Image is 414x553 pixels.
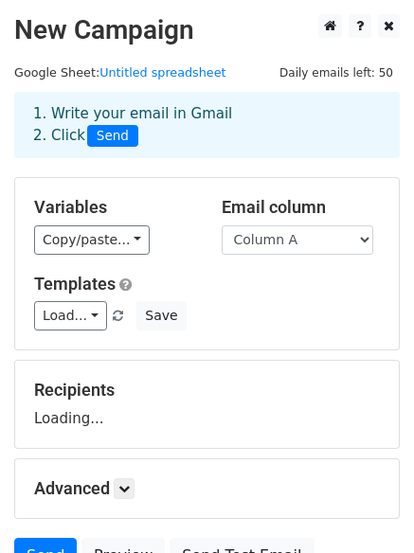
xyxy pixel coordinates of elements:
div: Loading... [34,380,380,429]
small: Google Sheet: [14,65,226,80]
a: Untitled spreadsheet [99,65,225,80]
h5: Email column [222,197,381,218]
a: Load... [34,301,107,330]
a: Daily emails left: 50 [273,65,400,80]
a: Copy/paste... [34,225,150,255]
h5: Variables [34,197,193,218]
h5: Advanced [34,478,380,499]
button: Save [136,301,186,330]
span: Send [87,125,138,148]
h2: New Campaign [14,14,400,46]
span: Daily emails left: 50 [273,62,400,83]
div: 1. Write your email in Gmail 2. Click [19,103,395,147]
h5: Recipients [34,380,380,401]
a: Templates [34,274,116,294]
